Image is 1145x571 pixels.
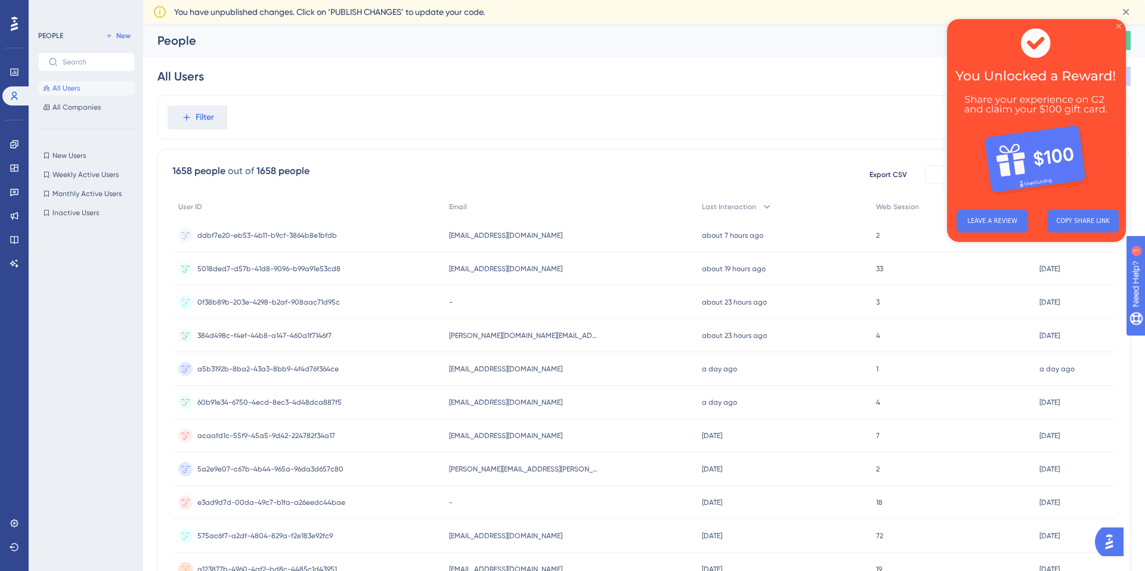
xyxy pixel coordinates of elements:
[1039,398,1060,406] time: [DATE]
[1039,432,1060,440] time: [DATE]
[1039,298,1060,306] time: [DATE]
[1095,524,1131,560] iframe: UserGuiding AI Assistant Launcher
[38,100,135,114] button: All Companies
[52,170,119,179] span: Weekly Active Users
[197,297,340,307] span: 0f38b89b-203e-4298-b2af-908aac71d95c
[1039,331,1060,340] time: [DATE]
[702,432,722,440] time: [DATE]
[702,498,722,507] time: [DATE]
[702,298,767,306] time: about 23 hours ago
[876,231,880,240] span: 2
[702,532,722,540] time: [DATE]
[869,170,907,179] span: Export CSV
[876,202,919,212] span: Web Session
[38,187,135,201] button: Monthly Active Users
[168,105,227,129] button: Filter
[449,464,598,474] span: [PERSON_NAME][EMAIL_ADDRESS][PERSON_NAME][DOMAIN_NAME]
[449,498,453,507] span: -
[116,31,131,41] span: New
[38,81,135,95] button: All Users
[52,189,122,198] span: Monthly Active Users
[28,3,75,17] span: Need Help?
[101,29,135,43] button: New
[1039,465,1060,473] time: [DATE]
[449,202,467,212] span: Email
[169,5,174,10] div: Close Preview
[52,208,99,218] span: Inactive Users
[449,297,453,307] span: -
[876,431,880,440] span: 7
[100,191,172,213] button: COPY SHARE LINK
[876,364,878,374] span: 1
[449,231,562,240] span: [EMAIL_ADDRESS][DOMAIN_NAME]
[702,331,767,340] time: about 23 hours ago
[157,32,924,49] div: People
[702,398,737,406] time: a day ago
[228,164,254,178] div: out of
[449,331,598,340] span: [PERSON_NAME][DOMAIN_NAME][EMAIL_ADDRESS][PERSON_NAME][DOMAIN_NAME]
[702,202,756,212] span: Last Interaction
[52,151,86,160] span: New Users
[197,464,343,474] span: 5a2e9e07-c67b-4b44-965a-96da3d657c80
[925,165,1116,184] button: Available Attributes (11)
[702,365,737,373] time: a day ago
[38,148,135,163] button: New Users
[197,431,335,440] span: acaafd1c-55f9-45a5-9d42-224782f34a17
[196,110,214,125] span: Filter
[1039,365,1075,373] time: a day ago
[876,398,880,407] span: 4
[197,398,342,407] span: 60b91e34-6750-4ecd-8ec3-4d48dca887f5
[63,58,125,66] input: Search
[449,364,562,374] span: [EMAIL_ADDRESS][DOMAIN_NAME]
[197,531,333,541] span: 575ac6f7-a2df-4804-829a-f2e183e92fc9
[10,191,81,213] button: LEAVE A REVIEW
[1039,265,1060,273] time: [DATE]
[174,5,485,19] span: You have unpublished changes. Click on ‘PUBLISH CHANGES’ to update your code.
[52,83,80,93] span: All Users
[876,464,880,474] span: 2
[702,231,763,240] time: about 7 hours ago
[38,167,135,182] button: Weekly Active Users
[876,264,883,274] span: 33
[38,31,63,41] div: PEOPLE
[858,165,918,184] button: Export CSV
[449,531,562,541] span: [EMAIL_ADDRESS][DOMAIN_NAME]
[38,206,135,220] button: Inactive Users
[876,331,880,340] span: 4
[1039,532,1060,540] time: [DATE]
[876,297,880,307] span: 3
[256,164,310,178] div: 1658 people
[876,498,883,507] span: 18
[449,398,562,407] span: [EMAIL_ADDRESS][DOMAIN_NAME]
[52,103,101,112] span: All Companies
[702,465,722,473] time: [DATE]
[449,264,562,274] span: [EMAIL_ADDRESS][DOMAIN_NAME]
[178,202,202,212] span: User ID
[702,265,766,273] time: about 19 hours ago
[197,498,345,507] span: e3ad9d7d-00da-49c7-b1fa-a26eedc44bae
[197,231,337,240] span: ddbf7e20-eb53-4b11-b9cf-3864b8e1bfdb
[197,264,341,274] span: 5018ded7-d57b-41d8-9096-b99a91e53cd8
[83,6,86,15] div: 1
[1039,498,1060,507] time: [DATE]
[449,431,562,440] span: [EMAIL_ADDRESS][DOMAIN_NAME]
[197,331,332,340] span: 384d498c-f4ef-44b8-a147-460a1f7146f7
[172,164,225,178] div: 1658 people
[157,68,204,85] div: All Users
[876,531,883,541] span: 72
[197,364,339,374] span: a5b3192b-8ba2-43a3-8bb9-4f4d76f364ce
